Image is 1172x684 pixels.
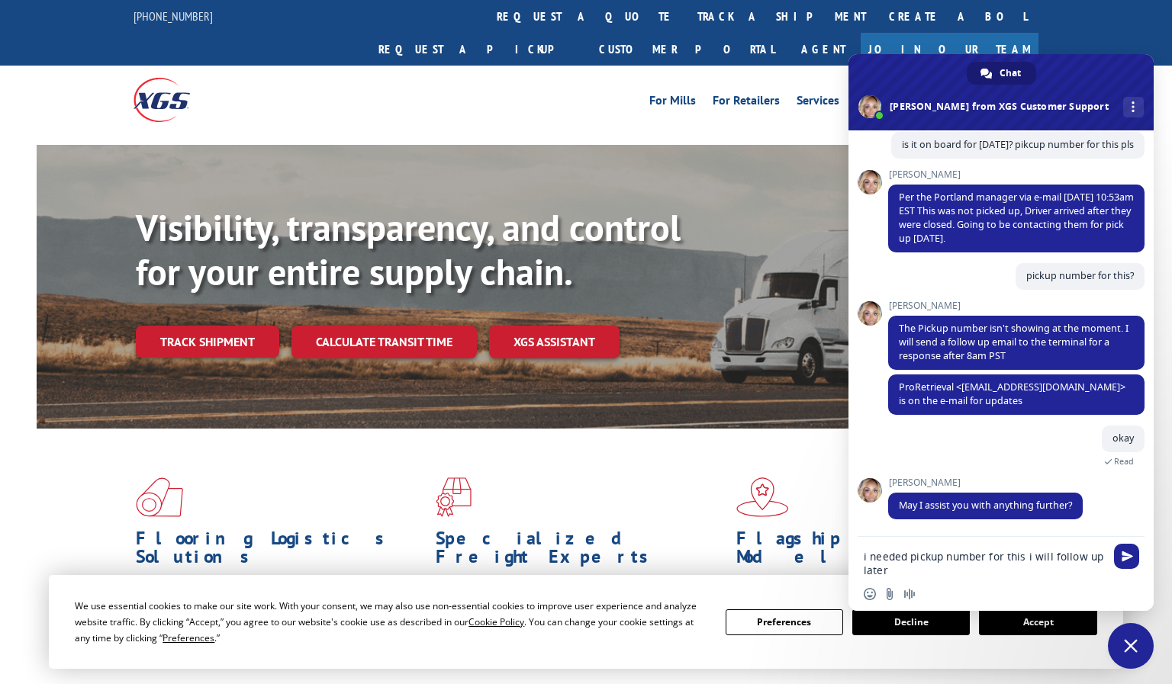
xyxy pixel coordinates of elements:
a: Join Our Team [861,33,1038,66]
p: From 123 overlength loads to delicate cargo, our experienced staff knows the best way to move you... [436,573,724,641]
span: Audio message [903,588,916,600]
span: Our agile distribution network gives you nationwide inventory management on demand. [736,573,1017,609]
a: For Mills [649,95,696,111]
textarea: Compose your message... [864,550,1105,577]
button: Preferences [726,609,843,635]
a: [PHONE_NUMBER] [134,8,213,24]
div: We use essential cookies to make our site work. With your consent, we may also use non-essential ... [75,598,707,646]
img: xgs-icon-flagship-distribution-model-red [736,477,789,517]
a: Services [797,95,839,111]
b: Visibility, transparency, and control for your entire supply chain. [136,204,681,295]
a: Agent [786,33,861,66]
span: Cookie Policy [468,615,524,628]
img: xgs-icon-focused-on-flooring-red [436,477,472,517]
a: Request a pickup [367,33,588,66]
span: ProRetrieval <[EMAIL_ADDRESS][DOMAIN_NAME]> is on the e-mail for updates [899,381,1125,407]
span: pickup number for this? [1026,269,1134,282]
span: [PERSON_NAME] [888,477,1083,488]
h1: Specialized Freight Experts [436,529,724,573]
span: The Pickup number isn't showing at the moment. I will send a follow up email to the terminal for ... [899,322,1129,362]
div: More channels [1123,97,1144,117]
span: okay [1112,432,1134,445]
span: Read [1114,456,1134,467]
div: Cookie Consent Prompt [49,575,1123,669]
div: Close chat [1108,623,1154,669]
a: Calculate transit time [291,326,477,358]
span: Chat [1000,62,1021,85]
span: is it on board for [DATE]? pikcup number for this pls [902,138,1134,151]
span: Per the Portland manager via e-mail [DATE] 10:53am EST This was not picked up, Driver arrived aft... [899,191,1134,245]
span: Preferences [163,631,214,644]
span: May I assist you with anything further? [899,499,1072,512]
span: [PERSON_NAME] [888,300,1145,311]
a: For Retailers [713,95,780,111]
button: Accept [979,609,1096,635]
a: XGS ASSISTANT [489,326,620,358]
div: Chat [967,62,1036,85]
span: Insert an emoji [864,588,876,600]
img: xgs-icon-total-supply-chain-intelligence-red [136,477,183,517]
span: [PERSON_NAME] [888,169,1145,180]
a: Customer Portal [588,33,786,66]
span: Send [1114,544,1139,569]
button: Decline [852,609,970,635]
a: Track shipment [136,326,279,358]
span: Send a file [884,588,896,600]
h1: Flagship Distribution Model [736,529,1025,573]
span: As an industry carrier of choice, XGS has brought innovation and dedication to flooring logistics... [136,573,423,628]
h1: Flooring Logistics Solutions [136,529,424,573]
